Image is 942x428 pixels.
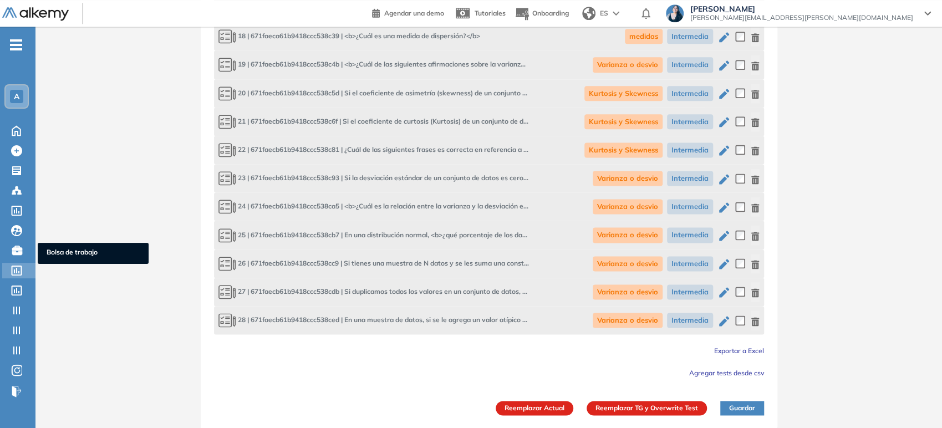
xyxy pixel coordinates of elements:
button: Guardar [720,401,764,415]
span: Agregar tests desde csv [689,369,764,377]
span: Si duplicamos todos los valores en un conjunto de datos, <b>¿cómo se ve afectada la desviación es... [218,284,529,299]
span: <b>¿Cuál es la relación entre la varianza y la desviación estándar?</b> [218,199,529,214]
span: Varianza o desvio [593,171,663,186]
span: ¿Cuál de las siguientes frases es correcta en referencia a una muestra con distribución normal es... [218,142,529,157]
span: Kurtosis y Skewness [584,86,663,101]
span: Intermedia [667,57,713,72]
span: Varianza o desvio [593,256,663,271]
span: Varianza o desvio [593,199,663,214]
span: medidas [625,29,663,44]
span: Onboarding [532,9,569,17]
span: En una distribución normal, <b>¿qué porcentaje de los datos se encuentra dentro de una desviación... [218,228,529,243]
span: <b>¿Cuál es una medida de dispersión?</b> [218,29,480,44]
span: Intermedia [667,29,713,44]
span: Si tienes una muestra de N datos y se les suma una constante a todos los datos, <b>¿Cuál de las s... [218,256,529,271]
span: Intermedia [667,227,713,242]
button: Onboarding [515,2,569,26]
span: Varianza o desvio [593,227,663,242]
span: <b>¿Cuál de las siguientes afirmaciones sobre la varianza es correcta?</b> [218,57,529,72]
span: Agendar una demo [384,9,444,17]
span: Kurtosis y Skewness [584,114,663,129]
span: Si el coeficiente de asimetría (skewness) de un conjunto de datos es positivo, <b>¿qué podemos in... [218,86,529,101]
span: Varianza o desvio [593,57,663,72]
span: Bolsa de trabajo [47,247,140,259]
img: arrow [613,11,619,16]
span: [PERSON_NAME] [690,4,913,13]
span: Intermedia [667,256,713,271]
span: Varianza o desvio [593,313,663,328]
span: Varianza o desvio [593,284,663,299]
span: Intermedia [667,284,713,299]
span: Intermedia [667,142,713,157]
img: world [582,7,595,20]
span: Intermedia [667,114,713,129]
span: Kurtosis y Skewness [584,142,663,157]
img: Logo [2,7,69,21]
span: Tutoriales [475,9,506,17]
span: Exportar a Excel [714,347,764,355]
span: Intermedia [667,199,713,214]
span: Intermedia [667,171,713,186]
a: Agendar una demo [372,6,444,19]
button: Reemplazar Actual [496,401,573,415]
i: - [10,44,22,46]
button: Reemplazar TG y Overwrite Test [587,401,707,415]
span: ES [600,8,608,18]
span: Si la desviación estándar de un conjunto de datos es cero, <b>¿qué podemos inferir?</b> [218,171,529,186]
span: Intermedia [667,86,713,101]
button: Agregar tests desde csv [689,365,764,379]
span: [PERSON_NAME][EMAIL_ADDRESS][PERSON_NAME][DOMAIN_NAME] [690,13,913,22]
span: A [14,92,19,101]
span: Intermedia [667,313,713,328]
span: Si el coeficiente de curtosis (Kurtosis) de un conjunto de datos es positivo, <b>¿qué podemos inf... [218,114,529,129]
button: Exportar a Excel [714,343,764,356]
span: En una muestra de datos, si se le agrega un valor atípico extremadamente alto, <b>¿cómo afecta a ... [218,313,529,328]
